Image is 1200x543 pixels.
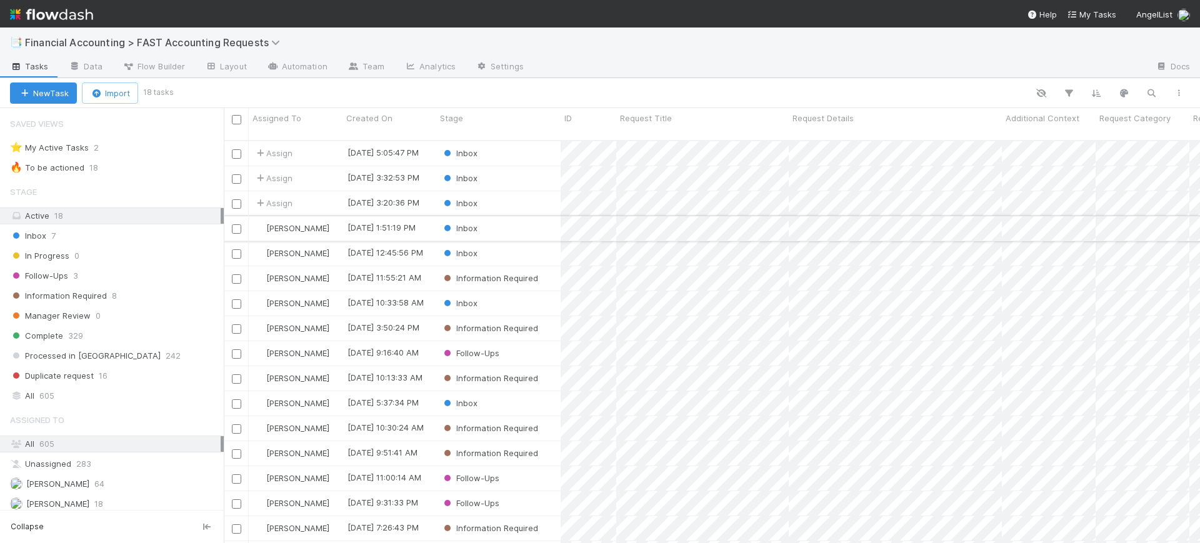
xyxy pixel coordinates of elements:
div: Information Required [441,372,538,384]
span: Saved Views [10,111,64,136]
input: Toggle Row Selected [232,149,241,159]
span: My Tasks [1067,9,1116,19]
div: Information Required [441,522,538,534]
span: [PERSON_NAME] [266,273,329,283]
span: Inbox [441,298,477,308]
input: Toggle Row Selected [232,249,241,259]
input: Toggle Row Selected [232,299,241,309]
span: [PERSON_NAME] [266,398,329,408]
div: Inbox [441,247,477,259]
div: Information Required [441,272,538,284]
span: 3 [73,268,78,284]
img: avatar_fee1282a-8af6-4c79-b7c7-bf2cfad99775.png [10,477,22,490]
span: Tasks [10,60,49,72]
div: Follow-Ups [441,347,499,359]
span: Flow Builder [122,60,185,72]
span: 242 [166,348,181,364]
div: Information Required [441,422,538,434]
span: Inbox [441,223,477,233]
div: Inbox [441,397,477,409]
img: avatar_8d06466b-a936-4205-8f52-b0cc03e2a179.png [254,348,264,358]
img: avatar_e5ec2f5b-afc7-4357-8cf1-2139873d70b1.png [254,423,264,433]
span: [PERSON_NAME] [266,323,329,333]
div: [PERSON_NAME] [254,472,329,484]
div: [DATE] 1:51:19 PM [347,221,416,234]
div: [PERSON_NAME] [254,522,329,534]
span: 605 [39,439,54,449]
div: [PERSON_NAME] [254,397,329,409]
img: avatar_030f5503-c087-43c2-95d1-dd8963b2926c.png [254,248,264,258]
span: 329 [68,328,83,344]
img: logo-inverted-e16ddd16eac7371096b0.svg [10,4,93,25]
div: Information Required [441,447,538,459]
span: [PERSON_NAME] [26,479,89,489]
span: Inbox [441,398,477,408]
span: Assign [254,197,292,209]
a: Layout [195,57,257,77]
span: [PERSON_NAME] [266,223,329,233]
a: Analytics [394,57,466,77]
span: Information Required [441,273,538,283]
div: [PERSON_NAME] [254,497,329,509]
span: [PERSON_NAME] [26,499,89,509]
span: ⭐ [10,142,22,152]
img: avatar_c7c7de23-09de-42ad-8e02-7981c37ee075.png [254,498,264,508]
span: Information Required [10,288,107,304]
span: 0 [96,308,101,324]
span: Follow-Ups [441,498,499,508]
span: Collapse [11,521,44,532]
span: ID [564,112,572,124]
input: Toggle Row Selected [232,274,241,284]
span: Assigned To [10,407,64,432]
span: Follow-Ups [10,268,68,284]
img: avatar_8d06466b-a936-4205-8f52-b0cc03e2a179.png [254,523,264,533]
span: Information Required [441,523,538,533]
div: [DATE] 3:20:36 PM [347,196,419,209]
span: Information Required [441,448,538,458]
a: Team [337,57,394,77]
span: 7 [51,228,56,244]
span: Inbox [441,148,477,158]
a: Docs [1146,57,1200,77]
span: Financial Accounting > FAST Accounting Requests [25,36,286,49]
span: 18 [54,211,63,221]
a: Flow Builder [112,57,195,77]
div: [DATE] 10:13:33 AM [347,371,422,384]
div: [DATE] 11:00:14 AM [347,471,421,484]
input: Toggle Row Selected [232,374,241,384]
div: [DATE] 9:51:41 AM [347,446,417,459]
span: 18 [94,496,103,512]
span: Information Required [441,373,538,383]
div: [PERSON_NAME] [254,222,329,234]
input: Toggle Row Selected [232,449,241,459]
div: [PERSON_NAME] [254,247,329,259]
div: To be actioned [10,160,84,176]
div: Inbox [441,197,477,209]
span: Inbox [10,228,46,244]
input: Toggle Row Selected [232,174,241,184]
a: Data [59,57,112,77]
span: AngelList [1136,9,1172,19]
img: avatar_fee1282a-8af6-4c79-b7c7-bf2cfad99775.png [1177,9,1190,21]
span: Information Required [441,423,538,433]
span: Inbox [441,198,477,208]
span: Request Category [1099,112,1171,124]
span: Request Details [792,112,854,124]
span: Created On [346,112,392,124]
div: [DATE] 9:16:40 AM [347,346,419,359]
span: Stage [440,112,463,124]
span: 🔥 [10,162,22,172]
input: Toggle Row Selected [232,324,241,334]
span: Follow-Ups [441,473,499,483]
input: Toggle Row Selected [232,499,241,509]
img: avatar_e5ec2f5b-afc7-4357-8cf1-2139873d70b1.png [254,398,264,408]
input: Toggle All Rows Selected [232,115,241,124]
img: avatar_fee1282a-8af6-4c79-b7c7-bf2cfad99775.png [254,473,264,483]
span: [PERSON_NAME] [266,348,329,358]
span: [PERSON_NAME] [266,523,329,533]
span: Manager Review [10,308,91,324]
span: Request Title [620,112,672,124]
div: Active [10,208,221,224]
span: [PERSON_NAME] [266,373,329,383]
